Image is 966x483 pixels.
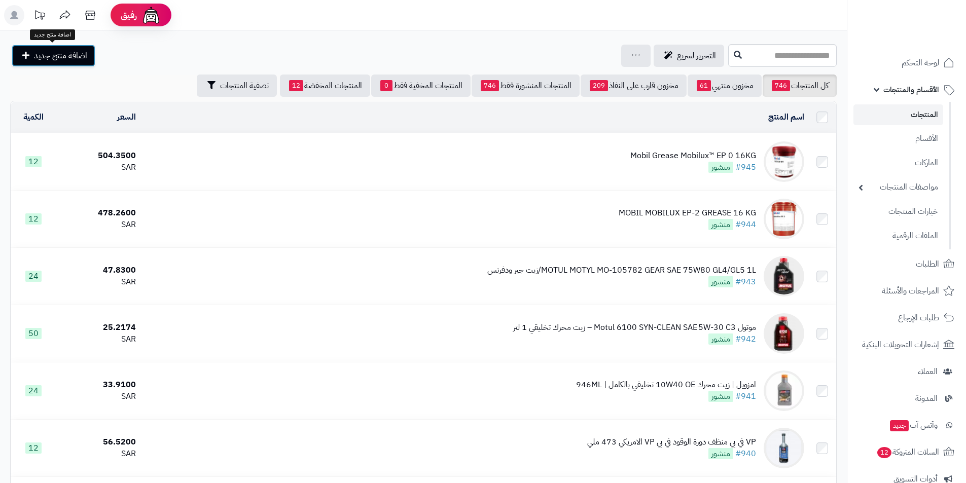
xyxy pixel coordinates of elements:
[853,252,960,276] a: الطلبات
[877,447,891,458] span: 12
[764,428,804,468] img: VP في بي منظف دورة الوقود في بي VP الامريكي 473 ملي
[371,75,471,97] a: المنتجات المخفية فقط0
[862,338,939,352] span: إشعارات التحويلات البنكية
[764,199,804,239] img: MOBIL MOBILUX EP-2 GREASE 16 KG
[897,27,956,49] img: logo-2.png
[654,45,724,67] a: التحرير لسريع
[289,80,303,91] span: 12
[472,75,580,97] a: المنتجات المنشورة فقط746
[853,176,943,198] a: مواصفات المنتجات
[697,80,711,91] span: 61
[581,75,687,97] a: مخزون قارب على النفاذ209
[61,436,136,448] div: 56.5200
[708,162,733,173] span: منشور
[853,51,960,75] a: لوحة التحكم
[708,333,733,345] span: منشور
[735,448,756,460] a: #940
[380,80,392,91] span: 0
[708,219,733,230] span: منشور
[916,257,939,271] span: الطلبات
[708,276,733,287] span: منشور
[853,332,960,357] a: إشعارات التحويلات البنكية
[853,279,960,303] a: المراجعات والأسئلة
[918,364,938,379] span: العملاء
[735,276,756,288] a: #943
[25,328,42,339] span: 50
[61,333,136,345] div: SAR
[141,5,161,25] img: ai-face.png
[768,111,804,123] a: اسم المنتج
[12,45,95,67] a: اضافة منتج جديد
[763,75,837,97] a: كل المنتجات746
[61,207,136,219] div: 478.2600
[61,448,136,460] div: SAR
[619,207,756,219] div: MOBIL MOBILUX EP-2 GREASE 16 KG
[61,265,136,276] div: 47.8300
[708,448,733,459] span: منشور
[34,50,87,62] span: اضافة منتج جديد
[853,386,960,411] a: المدونة
[890,420,909,431] span: جديد
[25,213,42,225] span: 12
[61,219,136,231] div: SAR
[764,313,804,354] img: موتول Motul 6100 SYN‑CLEAN SAE 5W‑30 C3 – زيت محرك تخليقي 1 لتر
[30,29,75,41] div: اضافة منتج جديد
[688,75,762,97] a: مخزون منتهي61
[902,56,939,70] span: لوحة التحكم
[487,265,756,276] div: MOTUL MOTYL MO-105782 GEAR SAE 75W80 GL4/GL5 1L/زيت جير ودفرنس
[853,359,960,384] a: العملاء
[61,379,136,391] div: 33.9100
[117,111,136,123] a: السعر
[764,141,804,182] img: Mobil Grease Mobilux™ EP 0 16KG
[764,370,804,411] img: امزويل | زيت محرك 10W40 OE تخليقي بالكامل | 946ML
[735,218,756,231] a: #944
[481,80,499,91] span: 746
[853,306,960,330] a: طلبات الإرجاع
[61,322,136,333] div: 25.2174
[735,161,756,173] a: #945
[853,225,943,247] a: الملفات الرقمية
[25,442,42,454] span: 12
[576,379,756,391] div: امزويل | زيت محرك 10W40 OE تخليقي بالكامل | 946ML
[513,322,756,333] div: موتول Motul 6100 SYN‑CLEAN SAE 5W‑30 C3 – زيت محرك تخليقي 1 لتر
[708,391,733,402] span: منشور
[898,311,939,325] span: طلبات الإرجاع
[61,150,136,162] div: 504.3500
[915,391,938,405] span: المدونة
[883,83,939,97] span: الأقسام والمنتجات
[25,156,42,167] span: 12
[882,284,939,298] span: المراجعات والأسئلة
[772,80,790,91] span: 746
[280,75,370,97] a: المنتجات المخفضة12
[23,111,44,123] a: الكمية
[27,5,52,28] a: تحديثات المنصة
[735,390,756,402] a: #941
[735,333,756,345] a: #942
[121,9,137,21] span: رفيق
[853,128,943,150] a: الأقسام
[876,445,939,459] span: السلات المتروكة
[220,80,269,92] span: تصفية المنتجات
[197,75,277,97] button: تصفية المنتجات
[61,391,136,402] div: SAR
[587,436,756,448] div: VP في بي منظف دورة الوقود في بي VP الامريكي 473 ملي
[853,104,943,125] a: المنتجات
[61,276,136,288] div: SAR
[590,80,608,91] span: 209
[61,162,136,173] div: SAR
[853,152,943,174] a: الماركات
[853,201,943,222] a: خيارات المنتجات
[853,413,960,437] a: وآتس آبجديد
[630,150,756,162] div: Mobil Grease Mobilux™ EP 0 16KG
[764,256,804,296] img: MOTUL MOTYL MO-105782 GEAR SAE 75W80 GL4/GL5 1L/زيت جير ودفرنس
[853,440,960,464] a: السلات المتروكة12
[25,385,42,396] span: 24
[677,50,716,62] span: التحرير لسريع
[889,418,938,432] span: وآتس آب
[25,271,42,282] span: 24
